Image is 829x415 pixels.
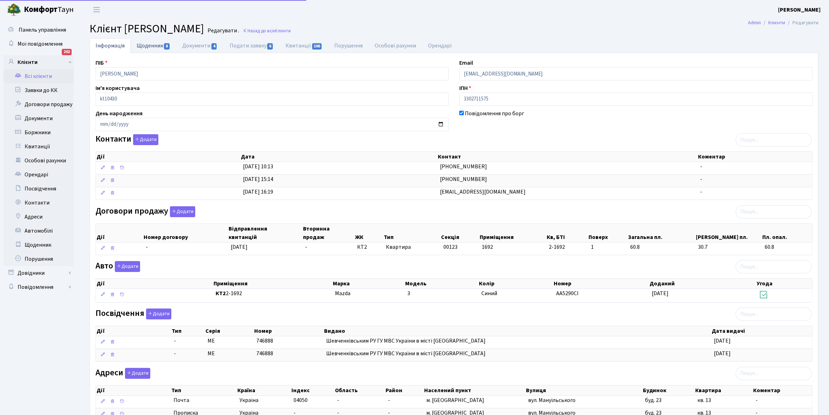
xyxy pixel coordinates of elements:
span: [EMAIL_ADDRESS][DOMAIN_NAME] [440,188,526,196]
th: Дата видачі [711,326,812,336]
button: Контакти [133,134,158,145]
th: Модель [404,279,478,288]
img: logo.png [7,3,21,17]
button: Переключити навігацію [88,4,105,15]
th: Країна [237,385,291,395]
a: [PERSON_NAME] [778,6,821,14]
span: - [305,243,307,251]
a: Договори продажу [4,97,74,111]
a: Орендарі [4,168,74,182]
label: Повідомлення про борг [465,109,524,118]
span: 30.7 [698,243,759,251]
span: - [700,188,702,196]
th: Пл. опал. [762,224,812,242]
th: Серія [205,326,253,336]
span: Шевченківським РУ ГУ МВС України в місті [GEOGRAPHIC_DATA] [326,350,486,357]
span: - [174,350,202,358]
span: - [700,175,702,183]
input: Пошук... [736,307,812,321]
input: Пошук... [736,260,812,273]
label: Договори продажу [96,206,195,217]
th: Номер договору [143,224,228,242]
a: Щоденник [131,38,176,53]
span: 746888 [256,337,273,345]
span: [DATE] [714,337,731,345]
span: 2-1692 [549,243,585,251]
th: Приміщення [479,224,546,242]
th: Номер [254,326,324,336]
a: Додати [168,205,195,217]
th: Коментар [697,152,812,162]
th: Будинок [642,385,695,395]
span: [PHONE_NUMBER] [440,163,487,170]
a: Клієнти [4,55,74,69]
th: Тип [171,385,237,395]
span: Mazda [335,290,350,297]
span: [DATE] 10:13 [243,163,273,170]
span: [DATE] [714,350,731,357]
label: ПІБ [96,59,107,67]
a: Документи [4,111,74,125]
div: 202 [62,49,72,55]
span: - [388,396,390,404]
span: 4 [211,43,217,50]
a: Додати [131,133,158,145]
span: 1692 [482,243,493,251]
a: Подати заявку [224,38,279,53]
span: 1 [591,243,625,251]
input: Пошук... [736,205,812,219]
th: Угода [756,279,812,288]
span: [PHONE_NUMBER] [440,175,487,183]
th: Квартира [695,385,752,395]
th: Вулиця [525,385,642,395]
a: Додати [144,307,171,320]
span: Клієнти [275,27,291,34]
a: Заявки до КК [4,83,74,97]
a: Документи [176,38,223,53]
button: Посвідчення [146,309,171,319]
th: Доданий [649,279,756,288]
a: Додати [123,367,150,379]
a: Порушення [4,252,74,266]
span: 106 [312,43,322,50]
a: Орендарі [422,38,458,53]
span: 00123 [443,243,458,251]
label: День народження [96,109,143,118]
th: Коментар [753,385,812,395]
th: Кв, БТІ [546,224,588,242]
label: Авто [96,261,140,272]
a: Боржники [4,125,74,140]
th: Дії [96,224,143,242]
span: 2-1692 [216,290,329,298]
span: 6 [267,43,273,50]
span: 60.8 [630,243,692,251]
th: Тип [383,224,440,242]
span: МЕ [208,350,215,357]
label: Посвідчення [96,309,171,319]
span: - [146,243,148,251]
th: Населений пункт [423,385,526,395]
a: Посвідчення [4,182,74,196]
span: кв. 13 [698,396,711,404]
span: АА5290СІ [556,290,579,297]
span: - [174,337,202,345]
a: Особові рахунки [4,154,74,168]
a: Квитанції [4,140,74,154]
a: Admin [748,19,761,26]
b: Комфорт [24,4,58,15]
a: Квитанції [279,38,328,53]
th: Дії [96,152,240,162]
span: буд. 23 [645,396,662,404]
a: Довідники [4,266,74,280]
span: 8 [164,43,170,50]
button: Договори продажу [170,206,195,217]
th: [PERSON_NAME] пл. [695,224,762,242]
th: Дата [240,152,437,162]
span: Україна [239,396,288,404]
span: Почта [173,396,189,404]
a: Клієнти [768,19,785,26]
input: Пошук... [736,133,812,147]
a: Особові рахунки [369,38,422,53]
th: ЖК [354,224,383,242]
